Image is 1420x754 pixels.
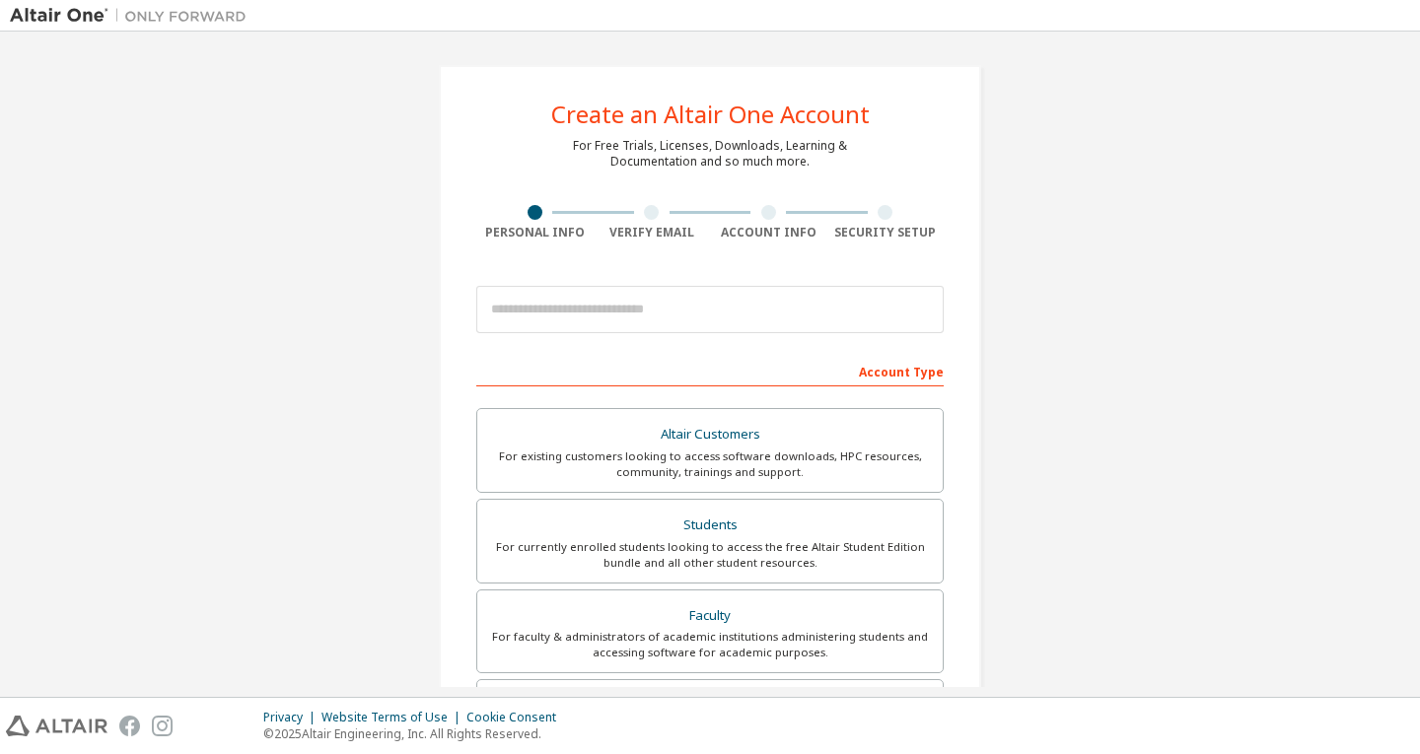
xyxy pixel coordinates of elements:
[489,448,931,480] div: For existing customers looking to access software downloads, HPC resources, community, trainings ...
[594,225,711,240] div: Verify Email
[827,225,945,240] div: Security Setup
[710,225,827,240] div: Account Info
[489,602,931,630] div: Faculty
[10,6,256,26] img: Altair One
[476,225,594,240] div: Personal Info
[263,710,321,725] div: Privacy
[489,539,931,571] div: For currently enrolled students looking to access the free Altair Student Edition bundle and all ...
[573,138,847,170] div: For Free Trials, Licenses, Downloads, Learning & Documentation and so much more.
[489,512,931,539] div: Students
[466,710,568,725] div: Cookie Consent
[152,716,173,736] img: instagram.svg
[489,421,931,448] div: Altair Customers
[263,725,568,742] p: © 2025 Altair Engineering, Inc. All Rights Reserved.
[476,355,944,386] div: Account Type
[119,716,140,736] img: facebook.svg
[489,629,931,660] div: For faculty & administrators of academic institutions administering students and accessing softwa...
[551,103,870,126] div: Create an Altair One Account
[321,710,466,725] div: Website Terms of Use
[6,716,107,736] img: altair_logo.svg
